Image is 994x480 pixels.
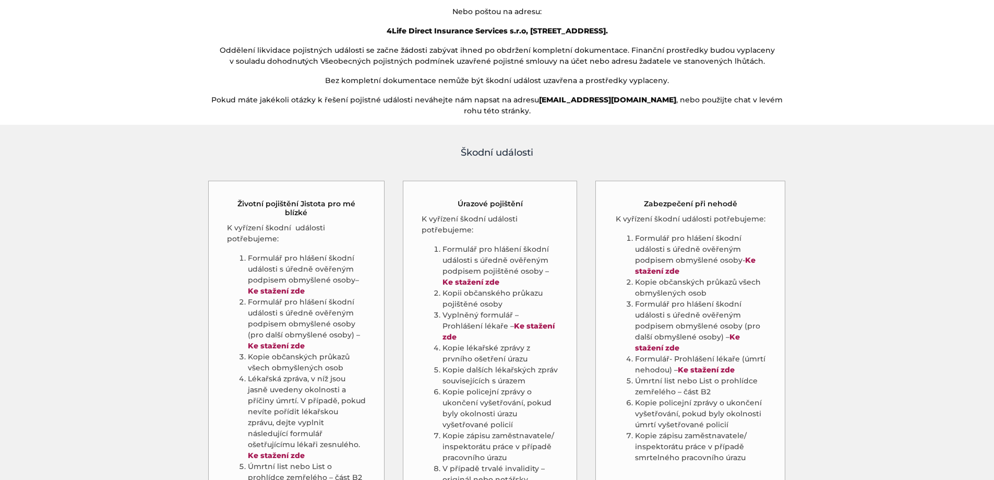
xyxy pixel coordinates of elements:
[248,297,366,352] li: Formulář pro hlášení škodní události s úředně ověřeným podpisem obmyšlené osoby (pro další obmyšl...
[635,277,767,299] li: Kopie občanských průkazů všech obmyšlených osob
[635,255,756,276] a: Ke stažení zde
[248,352,366,373] li: Kopie občanských průkazů všech obmyšlených osob
[248,286,305,296] a: Ke stažení zde
[248,253,366,297] li: Formulář pro hlášení škodní události s úředně ověřeným podpisem obmyšlené osoby–
[227,223,366,244] p: K vyřízení škodní události potřebujeme:
[458,200,523,208] h5: Úrazové pojištění
[208,75,787,86] p: Bez kompletní dokumentace nemůže být škodní událost uzavřena a prostředky vyplaceny.
[442,244,558,288] li: Formulář pro hlášení škodní události s úředně ověřeným podpisem pojištěné osoby –
[442,387,558,430] li: Kopie policejní zprávy o ukončení vyšetřování, pokud byly okolnosti úrazu vyšetřované policií
[644,200,737,208] h5: Zabezpečení při nehodě
[635,397,767,430] li: Kopie policejní zprávy o ukončení vyšetřování, pokud byly okolnosti úmrtí vyšetřované policií
[539,95,676,104] strong: [EMAIL_ADDRESS][DOMAIN_NAME]
[208,45,787,67] p: Oddělení likvidace pojistných události se začne žádosti zabývat ihned po obdržení kompletní dokum...
[422,214,558,236] p: K vyřízení škodní události potřebujeme:
[227,200,366,217] h5: Životní pojištění Jistota pro mé blízké
[248,341,305,350] a: Ke stažení zde
[442,430,558,463] li: Kopie zápisu zaměstnavatele/ inspektorátu práce v případě pracovního úrazu
[442,288,558,310] li: Kopii občanského průkazu pojištěné osoby
[635,430,767,463] li: Kopie zápisu zaměstnavatele/ inspektorátu práce v případě smrtelného pracovního úrazu
[208,95,787,116] p: Pokud máte jakékoli otázky k řešení pojistné události neváhejte nám napsat na adresu , nebo použi...
[387,26,608,36] strong: 4Life Direct Insurance Services s.r.o, [STREET_ADDRESS].
[614,214,767,225] p: K vyřízení škodní události potřebujeme:
[635,354,767,376] li: Formulář- Prohlášení lékaře (úmrtí nehodou) –
[442,365,558,387] li: Kopie dalších lékařských zpráv souvisejících s úrazem
[635,299,767,354] li: Formulář pro hlášení škodní události s úředně ověřeným podpisem obmyšlené osoby (pro další obmyšl...
[442,310,558,343] li: Vyplněný formulář – Prohlášení lékaře –
[208,146,787,160] h4: Škodní události
[248,451,305,460] a: Ke stažení zde
[678,365,735,374] a: Ke stažení zde
[208,6,787,17] p: Nebo poštou na adresu:
[248,373,366,461] li: Lékařská zpráva, v níž jsou jasně uvedeny okolnosti a příčiny úmrtí. V případě, pokud nevíte poří...
[442,321,555,342] a: Ke stažení zde
[442,277,499,287] a: Ke stažení zde
[635,376,767,397] li: Úmrtní list nebo List o prohlídce zemřelého – část B2
[635,233,767,277] li: Formulář pro hlášení škodní události s úředně ověřeným podpisem obmyšlené osoby-
[442,343,558,365] li: Kopie lékařské zprávy z prvního ošetření úrazu
[635,332,740,353] a: Ke stažení zde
